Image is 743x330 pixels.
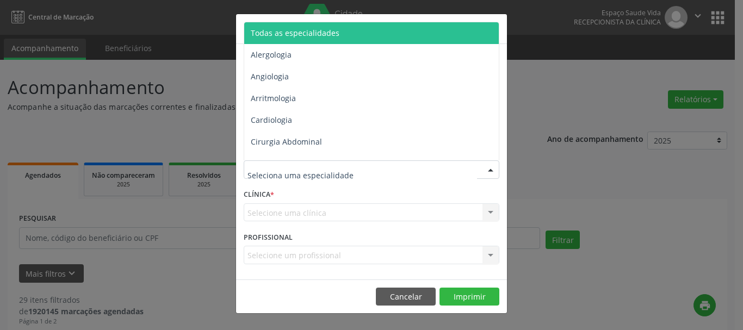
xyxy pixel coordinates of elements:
[251,115,292,125] span: Cardiologia
[247,164,477,186] input: Seleciona uma especialidade
[251,158,318,169] span: Cirurgia Bariatrica
[244,22,368,36] h5: Relatório de agendamentos
[251,28,339,38] span: Todas as especialidades
[439,288,499,306] button: Imprimir
[376,288,436,306] button: Cancelar
[251,136,322,147] span: Cirurgia Abdominal
[251,49,292,60] span: Alergologia
[244,229,293,246] label: PROFISSIONAL
[244,186,274,203] label: CLÍNICA
[485,14,507,41] button: Close
[251,71,289,82] span: Angiologia
[251,93,296,103] span: Arritmologia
